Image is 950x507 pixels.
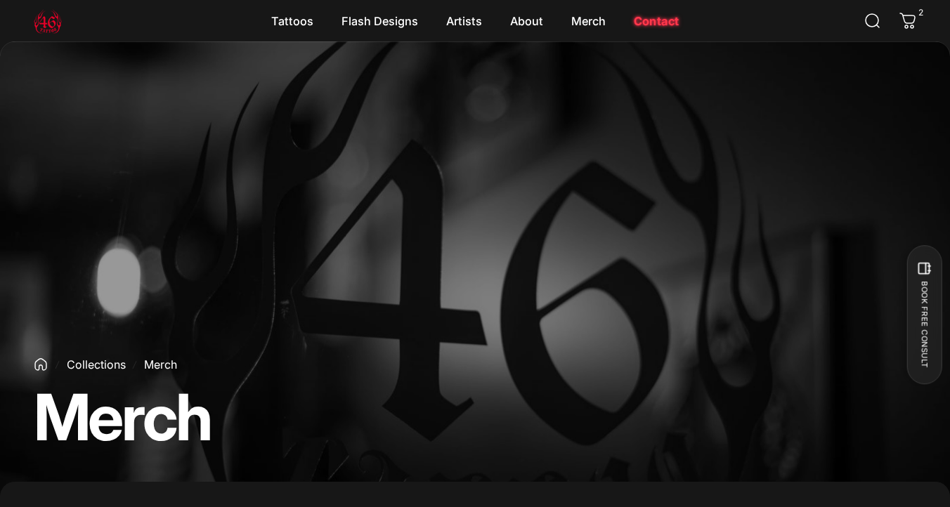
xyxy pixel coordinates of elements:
summary: Tattoos [257,6,327,36]
summary: About [496,6,557,36]
animate-element: Merch [34,386,211,449]
a: 2 items [892,6,923,37]
summary: Flash Designs [327,6,432,36]
li: Merch [134,357,177,371]
a: Collections [67,357,126,371]
summary: Merch [557,6,620,36]
a: Contact [620,6,694,36]
button: BOOK FREE CONSULT [906,245,942,384]
nav: Primary [257,6,694,36]
summary: Artists [432,6,496,36]
nav: breadcrumbs [34,357,540,371]
cart-count: 2 items [918,6,923,19]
